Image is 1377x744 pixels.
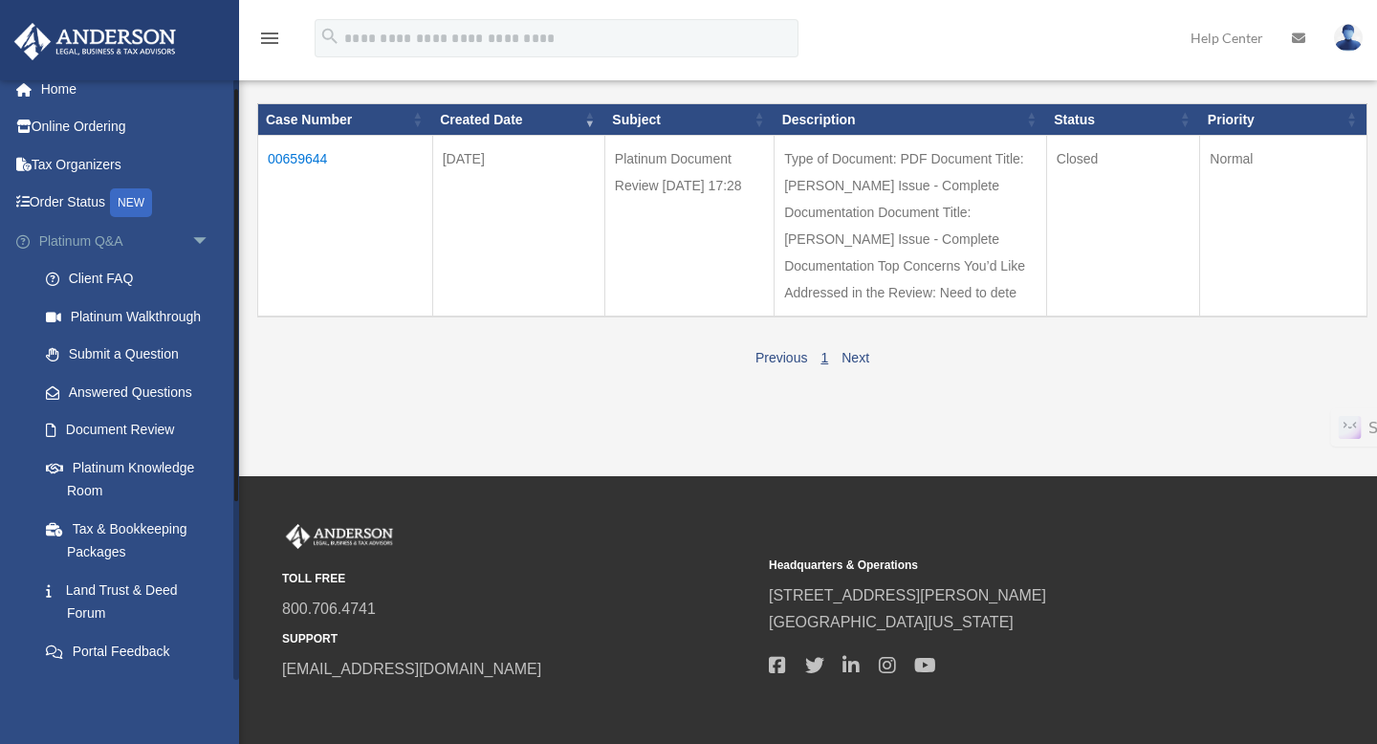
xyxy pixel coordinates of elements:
a: Online Ordering [13,108,239,146]
th: Priority: activate to sort column ascending [1200,103,1367,136]
td: Platinum Document Review [DATE] 17:28 [604,136,774,317]
a: Answered Questions [27,373,229,411]
a: [GEOGRAPHIC_DATA][US_STATE] [769,614,1014,630]
div: NEW [110,188,152,217]
i: search [319,26,340,47]
a: menu [258,33,281,50]
a: Submit a Question [27,336,239,374]
a: Previous [755,350,807,365]
a: Platinum Walkthrough [27,297,239,336]
td: Type of Document: PDF Document Title: [PERSON_NAME] Issue - Complete Documentation Document Title... [775,136,1047,317]
td: [DATE] [432,136,604,317]
i: menu [258,27,281,50]
a: Next [841,350,869,365]
th: Subject: activate to sort column ascending [604,103,774,136]
a: Document Review [27,411,239,449]
a: Platinum Q&Aarrow_drop_down [13,222,239,260]
small: Headquarters & Operations [769,556,1242,576]
a: [STREET_ADDRESS][PERSON_NAME] [769,587,1046,603]
td: 00659644 [258,136,433,317]
th: Case Number: activate to sort column ascending [258,103,433,136]
a: 800.706.4741 [282,601,376,617]
span: arrow_drop_down [191,222,229,261]
th: Description: activate to sort column ascending [775,103,1047,136]
a: Digital Productsarrow_drop_down [13,670,239,709]
a: Platinum Knowledge Room [27,449,239,510]
img: Anderson Advisors Platinum Portal [9,23,182,60]
img: User Pic [1334,24,1363,52]
img: Anderson Advisors Platinum Portal [282,524,397,549]
a: Home [13,70,239,108]
td: Closed [1046,136,1200,317]
a: 1 [820,350,828,365]
a: Client FAQ [27,260,239,298]
a: [EMAIL_ADDRESS][DOMAIN_NAME] [282,661,541,677]
a: Tax & Bookkeeping Packages [27,510,239,571]
th: Created Date: activate to sort column ascending [432,103,604,136]
a: Land Trust & Deed Forum [27,571,239,632]
a: Portal Feedback [27,632,239,670]
th: Status: activate to sort column ascending [1046,103,1200,136]
span: arrow_drop_down [191,670,229,710]
a: Order StatusNEW [13,184,239,223]
small: TOLL FREE [282,569,755,589]
small: SUPPORT [282,629,755,649]
a: Tax Organizers [13,145,239,184]
td: Normal [1200,136,1367,317]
